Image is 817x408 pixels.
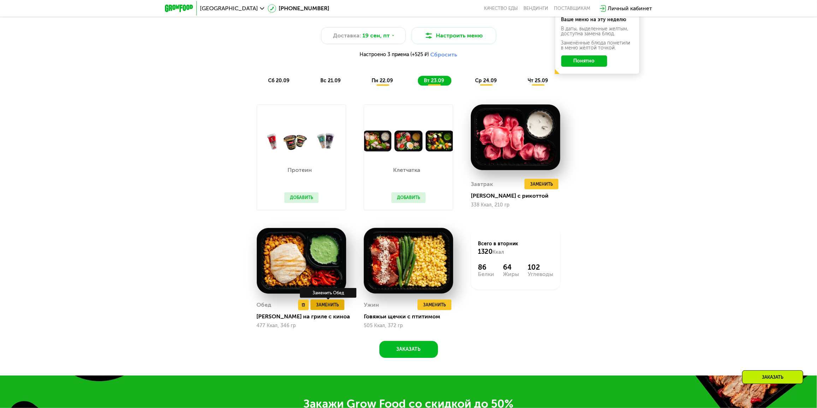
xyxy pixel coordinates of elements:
[268,78,290,84] span: сб 20.09
[742,370,803,384] div: Заказать
[391,167,422,173] p: Клетчатка
[360,52,429,57] span: Настроено 3 приема (+525 ₽)
[530,181,553,188] span: Заменить
[492,249,504,255] span: Ккал
[333,31,361,40] span: Доставка:
[561,17,633,22] div: Ваше меню на эту неделю
[257,313,352,320] div: [PERSON_NAME] на гриле с киноа
[478,240,553,256] div: Всего в вторник
[478,271,494,277] div: Белки
[561,55,607,67] button: Понятно
[372,78,393,84] span: пн 22.09
[478,263,494,271] div: 86
[484,6,518,11] a: Качество еды
[525,179,558,190] button: Заменить
[471,179,493,190] div: Завтрак
[257,323,346,329] div: 477 Ккал, 346 гр
[364,313,459,320] div: Говяжьи щечки с птитимом
[412,27,496,44] button: Настроить меню
[316,301,339,308] span: Заменить
[310,300,344,310] button: Заменить
[471,202,560,208] div: 338 Ккал, 210 гр
[321,78,341,84] span: вс 21.09
[364,323,453,329] div: 505 Ккал, 372 гр
[554,6,591,11] div: поставщикам
[423,301,446,308] span: Заменить
[528,263,553,271] div: 102
[475,78,497,84] span: ср 24.09
[528,271,553,277] div: Углеводы
[431,51,457,58] button: Сбросить
[268,4,330,13] a: [PHONE_NUMBER]
[561,26,633,36] div: В даты, выделенные желтым, доступна замена блюд.
[362,31,390,40] span: 19 сен, пт
[364,300,379,310] div: Ужин
[424,78,444,84] span: вт 23.09
[608,4,652,13] div: Личный кабинет
[524,6,549,11] a: Вендинги
[257,300,272,310] div: Обед
[200,6,258,11] span: [GEOGRAPHIC_DATA]
[284,192,319,203] button: Добавить
[478,248,492,256] span: 1320
[391,192,426,203] button: Добавить
[284,167,315,173] p: Протеин
[300,288,356,298] div: Заменить Обед
[528,78,548,84] span: чт 25.09
[561,41,633,50] div: Заменённые блюда пометили в меню жёлтой точкой.
[503,271,519,277] div: Жиры
[503,263,519,271] div: 64
[471,192,566,199] div: [PERSON_NAME] с рикоттой
[379,341,438,358] button: Заказать
[418,300,451,310] button: Заменить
